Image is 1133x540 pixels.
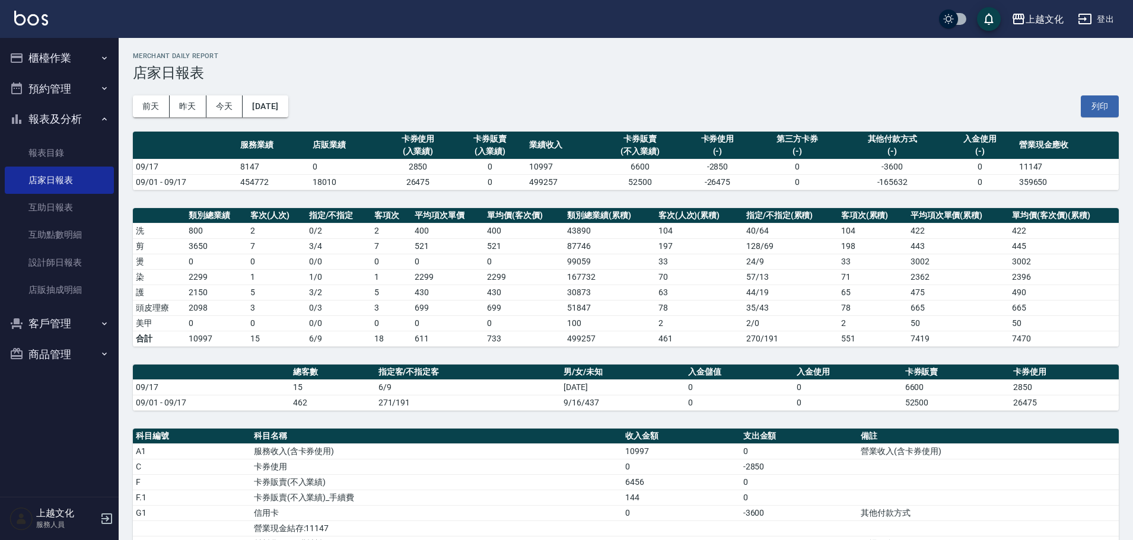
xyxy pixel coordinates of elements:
[14,11,48,25] img: Logo
[655,208,743,223] th: 客次(人次)(累積)
[564,208,655,223] th: 類別總業績(累積)
[1016,174,1119,190] td: 359650
[564,223,655,238] td: 43890
[756,145,838,158] div: (-)
[902,379,1011,395] td: 6600
[371,238,412,254] td: 7
[412,300,484,315] td: 699
[561,395,685,410] td: 9/16/437
[794,365,902,380] th: 入金使用
[794,379,902,395] td: 0
[1026,12,1064,27] div: 上越文化
[740,490,858,505] td: 0
[1009,285,1119,300] td: 490
[908,254,1010,269] td: 3002
[243,95,288,117] button: [DATE]
[251,459,622,474] td: 卡券使用
[385,133,451,145] div: 卡券使用
[133,429,251,444] th: 科目編號
[371,315,412,331] td: 0
[743,238,838,254] td: 128 / 69
[5,104,114,135] button: 報表及分析
[306,331,372,346] td: 6/9
[1009,238,1119,254] td: 445
[1073,8,1119,30] button: 登出
[655,254,743,269] td: 33
[371,254,412,269] td: 0
[564,238,655,254] td: 87746
[1010,379,1119,395] td: 2850
[484,254,564,269] td: 0
[908,300,1010,315] td: 665
[743,331,838,346] td: 270/191
[564,285,655,300] td: 30873
[186,315,247,331] td: 0
[564,300,655,315] td: 51847
[237,159,310,174] td: 8147
[382,159,454,174] td: 2850
[251,520,622,536] td: 營業現金結存:11147
[306,208,372,223] th: 指定/不指定
[682,159,754,174] td: -2850
[412,285,484,300] td: 430
[306,254,372,269] td: 0 / 0
[838,223,908,238] td: 104
[685,365,794,380] th: 入金儲值
[655,315,743,331] td: 2
[564,331,655,346] td: 499257
[5,167,114,194] a: 店家日報表
[310,174,382,190] td: 18010
[133,300,186,315] td: 頭皮理療
[412,238,484,254] td: 521
[622,429,740,444] th: 收入金額
[977,7,1001,31] button: save
[290,365,375,380] th: 總客數
[526,132,599,159] th: 業績收入
[5,249,114,276] a: 設計師日報表
[290,379,375,395] td: 15
[601,145,679,158] div: (不入業績)
[1009,315,1119,331] td: 50
[457,133,523,145] div: 卡券販賣
[1009,269,1119,285] td: 2396
[564,315,655,331] td: 100
[564,254,655,269] td: 99059
[908,331,1010,346] td: 7419
[412,331,484,346] td: 611
[133,132,1119,190] table: a dense table
[247,269,306,285] td: 1
[484,238,564,254] td: 521
[371,269,412,285] td: 1
[5,194,114,221] a: 互助日報表
[36,507,97,519] h5: 上越文化
[844,145,941,158] div: (-)
[247,300,306,315] td: 3
[1009,331,1119,346] td: 7470
[743,315,838,331] td: 2 / 0
[622,490,740,505] td: 144
[753,159,841,174] td: 0
[306,223,372,238] td: 0 / 2
[622,505,740,520] td: 0
[454,159,526,174] td: 0
[412,223,484,238] td: 400
[385,145,451,158] div: (入業績)
[290,395,375,410] td: 462
[133,254,186,269] td: 燙
[247,223,306,238] td: 2
[756,133,838,145] div: 第三方卡券
[484,269,564,285] td: 2299
[170,95,206,117] button: 昨天
[133,159,237,174] td: 09/17
[838,331,908,346] td: 551
[133,269,186,285] td: 染
[841,159,944,174] td: -3600
[655,300,743,315] td: 78
[1081,95,1119,117] button: 列印
[371,285,412,300] td: 5
[454,174,526,190] td: 0
[133,223,186,238] td: 洗
[251,429,622,444] th: 科目名稱
[206,95,243,117] button: 今天
[838,254,908,269] td: 33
